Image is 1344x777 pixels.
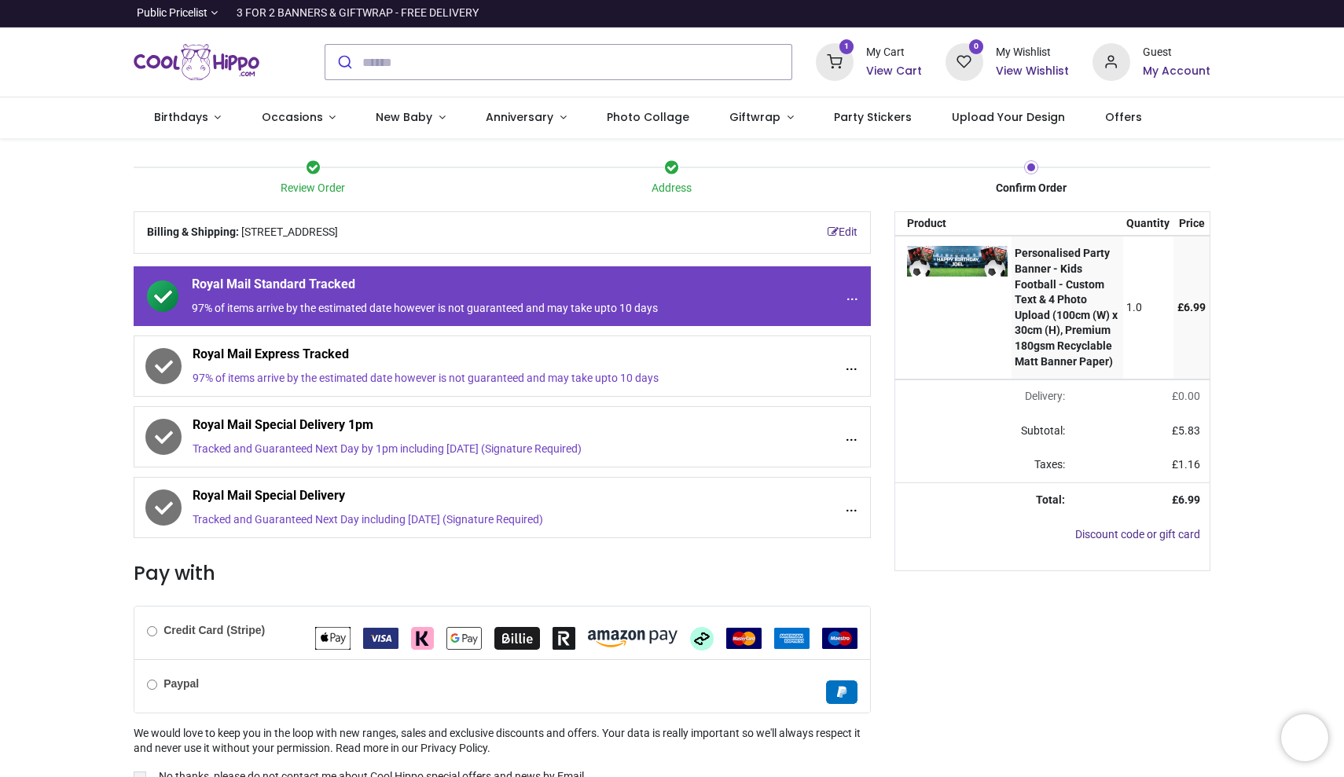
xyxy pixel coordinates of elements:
[851,181,1210,196] div: Confirm Order
[465,97,586,138] a: Anniversary
[137,5,207,21] span: Public Pricelist
[826,685,857,698] span: Paypal
[376,109,432,125] span: New Baby
[363,628,398,649] img: VISA
[996,45,1069,60] div: My Wishlist
[356,97,466,138] a: New Baby
[1126,300,1170,316] div: 1.0
[134,97,241,138] a: Birthdays
[134,40,259,84] img: Cool Hippo
[690,632,714,644] span: Afterpay Clearpay
[828,225,857,240] a: Edit
[839,39,854,54] sup: 1
[1015,247,1118,367] strong: Personalised Party Banner - Kids Football - Custom Text & 4 Photo Upload (100cm (W) x 30cm (H), P...
[846,357,857,375] span: ...
[193,346,725,368] span: Royal Mail Express Tracked
[147,225,239,238] b: Billing & Shipping:
[946,55,983,68] a: 0
[494,632,540,644] span: Billie
[1075,528,1200,541] a: Discount code or gift card
[411,627,434,650] img: Klarna
[822,632,857,644] span: Maestro
[163,624,265,636] b: Credit Card (Stripe)
[1178,390,1200,402] span: 0.00
[147,626,157,636] input: Credit Card (Stripe)
[1178,424,1200,437] span: 5.83
[952,109,1065,125] span: Upload Your Design
[826,680,857,704] img: Paypal
[134,5,218,21] a: Public Pricelist
[553,627,575,650] img: Revolut Pay
[241,97,356,138] a: Occasions
[607,109,689,125] span: Photo Collage
[969,39,984,54] sup: 0
[895,414,1075,449] td: Subtotal:
[241,225,338,240] span: [STREET_ADDRESS]
[1036,493,1065,506] strong: Total:
[147,680,157,690] input: Paypal
[846,288,858,305] span: ...
[1172,458,1200,471] span: £
[553,632,575,644] span: Revolut Pay
[1123,212,1174,236] th: Quantity
[822,628,857,649] img: Maestro
[729,109,780,125] span: Giftwrap
[996,64,1069,79] a: View Wishlist
[588,630,678,647] img: Amazon Pay
[1143,64,1210,79] a: My Account
[834,109,912,125] span: Party Stickers
[193,416,725,438] span: Royal Mail Special Delivery 1pm
[709,97,813,138] a: Giftwrap
[192,301,725,317] div: 97% of items arrive by the estimated date however is not guaranteed and may take upto 10 days
[1184,301,1206,313] span: 6.99
[1178,493,1200,506] span: 6.99
[866,64,922,79] a: View Cart
[363,632,398,644] span: VISA
[315,627,351,650] img: Apple Pay
[1105,109,1142,125] span: Offers
[588,632,678,644] span: Amazon Pay
[690,627,714,651] img: Afterpay Clearpay
[193,512,725,528] div: Tracked and Guaranteed Next Day including [DATE] (Signature Required)
[494,627,540,650] img: Billie
[134,40,259,84] a: Logo of Cool Hippo
[907,246,1008,276] img: 4BqAAAAAElFTkSuQmCC
[726,628,762,649] img: MasterCard
[895,379,1075,414] td: Delivery will be updated after choosing a new delivery method
[493,181,852,196] div: Address
[1177,301,1206,313] span: £
[237,5,479,21] div: 3 FOR 2 BANNERS & GIFTWRAP - FREE DELIVERY
[880,5,1210,21] iframe: Customer reviews powered by Trustpilot
[816,55,854,68] a: 1
[1172,493,1200,506] strong: £
[163,677,199,690] b: Paypal
[726,632,762,644] span: MasterCard
[774,632,810,644] span: American Express
[486,109,553,125] span: Anniversary
[315,632,351,644] span: Apple Pay
[192,276,725,298] span: Royal Mail Standard Tracked
[1173,212,1210,236] th: Price
[134,181,493,196] div: Review Order
[154,109,208,125] span: Birthdays
[1143,45,1210,60] div: Guest
[411,632,434,644] span: Klarna
[446,627,482,650] img: Google Pay
[262,109,323,125] span: Occasions
[193,371,725,387] div: 97% of items arrive by the estimated date however is not guaranteed and may take upto 10 days
[846,428,857,445] span: ...
[1172,424,1200,437] span: £
[446,632,482,644] span: Google Pay
[325,45,362,79] button: Submit
[193,442,725,457] div: Tracked and Guaranteed Next Day by 1pm including [DATE] (Signature Required)
[846,499,857,516] span: ...
[866,45,922,60] div: My Cart
[774,628,810,649] img: American Express
[1281,714,1328,761] iframe: Brevo live chat
[1172,390,1200,402] span: £
[193,487,725,509] span: Royal Mail Special Delivery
